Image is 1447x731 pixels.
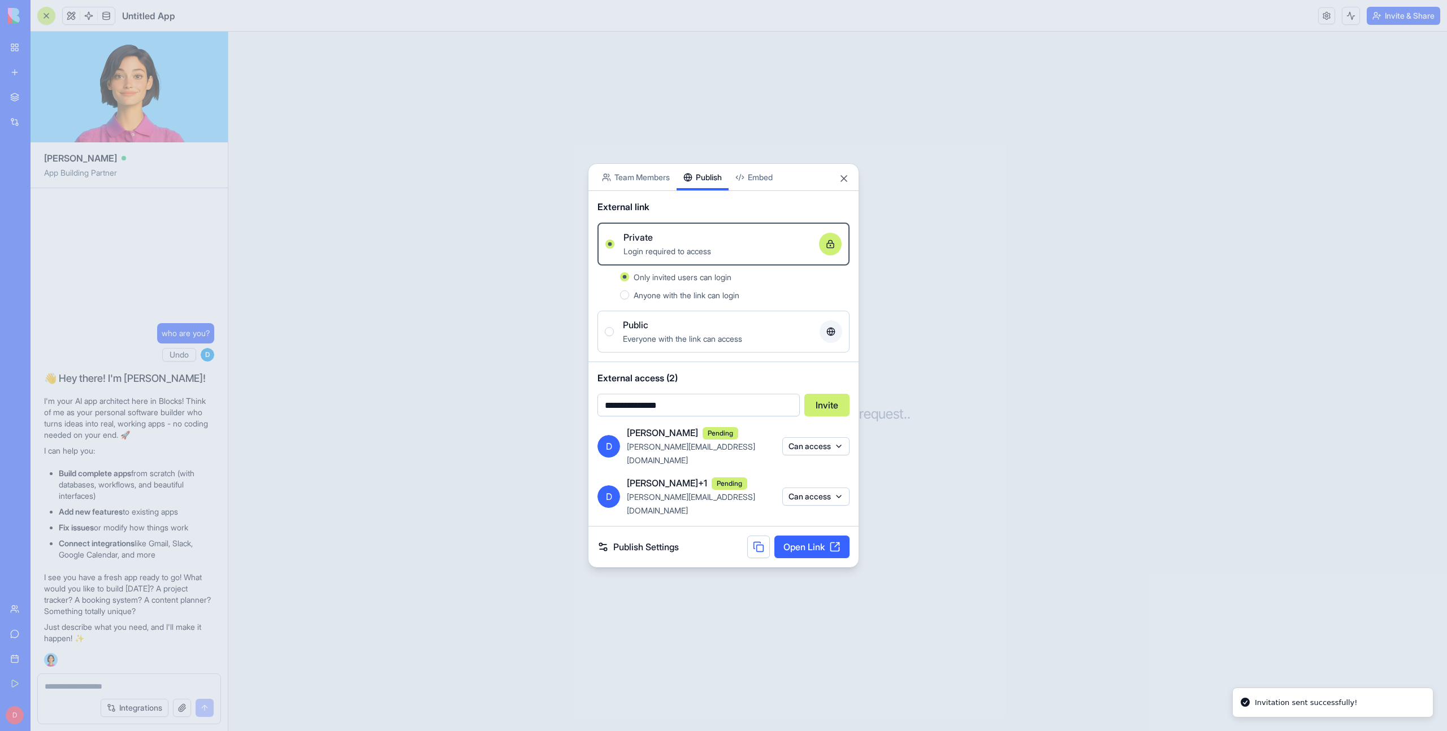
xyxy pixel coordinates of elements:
button: Embed [729,164,779,190]
button: Invite [804,394,850,416]
span: D [597,485,620,508]
button: Anyone with the link can login [620,290,629,299]
span: [PERSON_NAME]+1 [627,476,707,490]
span: Pending [712,477,747,490]
button: Close [838,173,850,184]
span: External access (2) [597,371,850,385]
span: Anyone with the link can login [634,290,739,300]
button: Publish [677,164,729,190]
span: Everyone with the link can access [623,334,742,343]
a: Open Link [774,536,850,558]
span: [PERSON_NAME][EMAIL_ADDRESS][DOMAIN_NAME] [627,492,755,515]
span: [PERSON_NAME][EMAIL_ADDRESS][DOMAIN_NAME] [627,442,755,465]
span: Login required to access [623,246,711,256]
span: D [597,435,620,458]
button: PrivateLogin required to access [605,240,614,249]
button: PublicEveryone with the link can access [605,327,614,336]
button: Team Members [595,164,677,190]
a: Publish Settings [597,540,679,554]
button: Can access [782,437,850,455]
button: Only invited users can login [620,272,629,281]
span: Public [623,318,648,332]
span: [PERSON_NAME] [627,426,698,440]
span: Private [623,230,653,244]
button: Can access [782,488,850,506]
span: Only invited users can login [634,272,731,282]
span: Pending [703,427,738,440]
span: External link [597,200,649,214]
